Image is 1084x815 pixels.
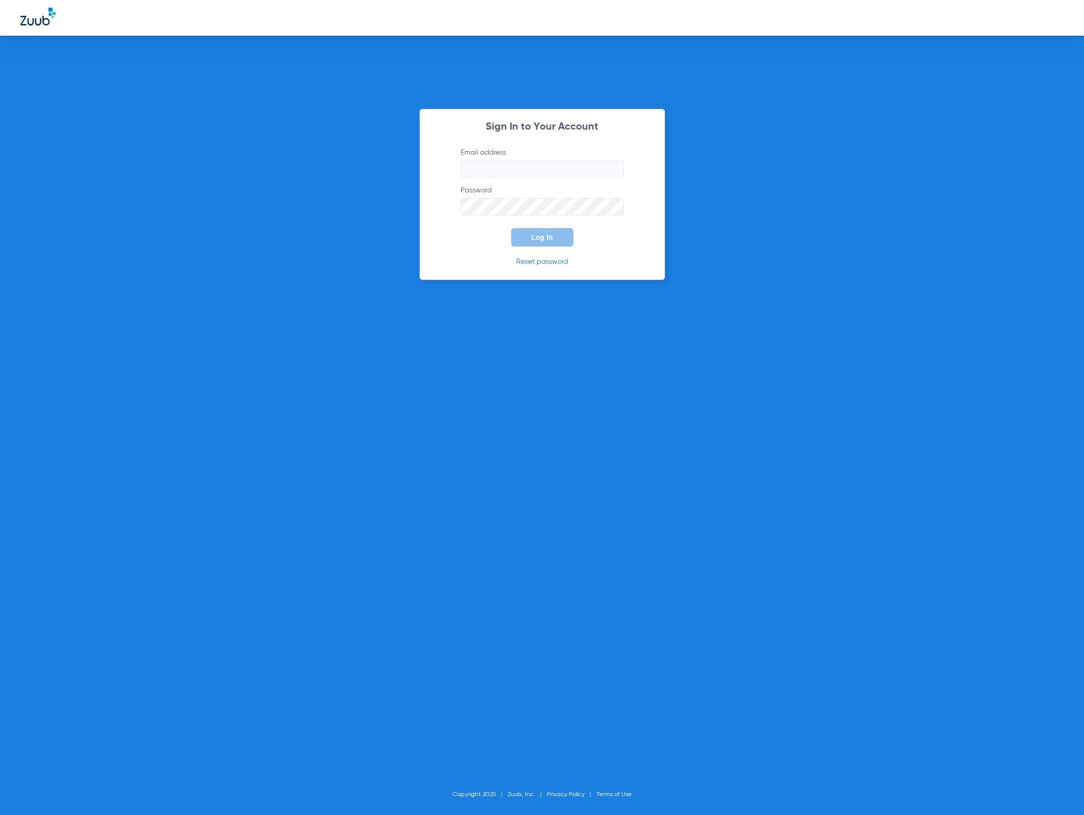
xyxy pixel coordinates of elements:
label: Email address [461,147,624,178]
input: Password [461,198,624,215]
span: Log In [532,233,553,241]
li: Copyright 2025 [452,789,508,800]
label: Password [461,185,624,215]
input: Email address [461,160,624,178]
img: Zuub Logo [20,8,56,26]
li: Zuub, Inc. [508,789,547,800]
h2: Sign In to Your Account [445,122,639,132]
a: Terms of Use [596,792,632,798]
a: Reset password [516,258,568,265]
a: Privacy Policy [547,792,585,798]
button: Log In [511,228,573,246]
